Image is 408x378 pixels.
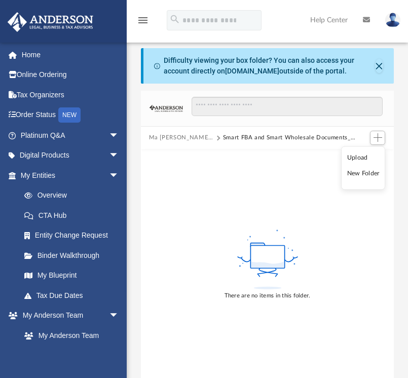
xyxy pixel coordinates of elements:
div: NEW [58,107,81,123]
a: My Entitiesarrow_drop_down [7,165,134,185]
a: [DOMAIN_NAME] [225,67,279,75]
a: My Anderson Team [14,325,124,346]
img: User Pic [385,13,400,27]
button: Close [375,59,383,73]
a: menu [137,19,149,26]
li: Upload [347,152,380,163]
span: arrow_drop_down [109,125,129,146]
a: Tax Due Dates [14,285,134,306]
button: Add [370,131,385,145]
a: Platinum Q&Aarrow_drop_down [7,125,134,145]
a: My Blueprint [14,266,129,286]
img: Anderson Advisors Platinum Portal [5,12,96,32]
a: Order StatusNEW [7,105,134,126]
a: Binder Walkthrough [14,245,134,266]
div: Difficulty viewing your box folder? You can also access your account directly on outside of the p... [164,55,376,77]
span: arrow_drop_down [109,145,129,166]
i: search [169,14,180,25]
input: Search files and folders [192,97,383,116]
li: New Folder [347,168,380,179]
button: Ma [PERSON_NAME], LLC [149,133,214,142]
i: menu [137,14,149,26]
span: arrow_drop_down [109,165,129,186]
a: Home [7,45,134,65]
button: Smart FBA and Smart Wholesale Documents_120K loss [223,133,358,142]
a: Online Ordering [7,65,134,85]
ul: Add [341,146,385,190]
span: arrow_drop_down [109,306,129,326]
div: There are no items in this folder. [225,291,311,300]
a: Overview [14,185,134,206]
a: Entity Change Request [14,225,134,246]
a: My Anderson Teamarrow_drop_down [7,306,129,326]
a: CTA Hub [14,205,134,225]
a: Digital Productsarrow_drop_down [7,145,134,166]
a: Tax Organizers [7,85,134,105]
